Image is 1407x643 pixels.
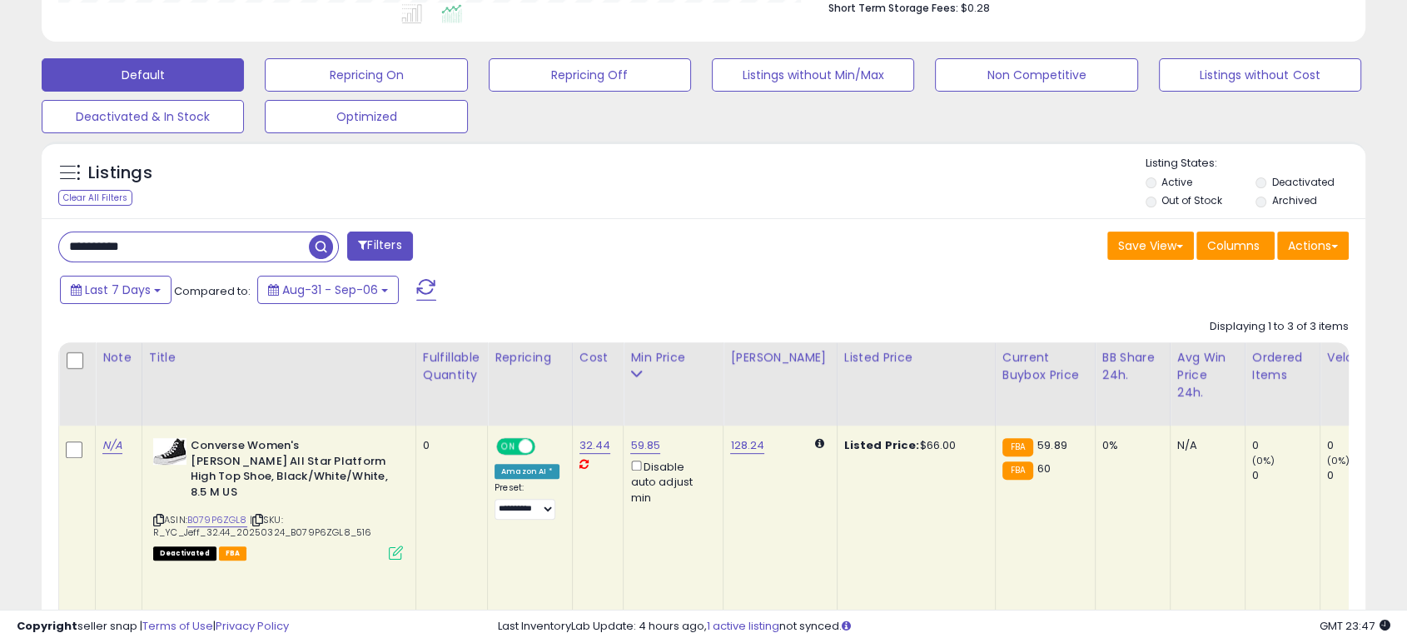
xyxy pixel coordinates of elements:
div: Fulfillable Quantity [423,349,480,384]
div: seller snap | | [17,619,289,635]
div: 0 [1327,438,1395,453]
a: 32.44 [579,437,611,454]
small: (0%) [1327,454,1350,467]
div: ASIN: [153,438,403,558]
a: 59.85 [630,437,660,454]
button: Filters [347,232,412,261]
div: Ordered Items [1252,349,1313,384]
a: Terms of Use [142,618,213,634]
span: ON [498,440,519,454]
span: FBA [219,546,247,561]
small: FBA [1002,438,1033,456]
span: | SKU: R_YC_Jeff_32.44_20250324_B079P6ZGL8_516 [153,513,372,538]
button: Actions [1277,232,1349,260]
a: N/A [102,437,122,454]
span: 2025-09-14 23:47 GMT [1320,618,1390,634]
small: (0%) [1252,454,1275,467]
span: All listings that are unavailable for purchase on Amazon for any reason other than out-of-stock [153,546,216,561]
div: 0 [1327,468,1395,483]
span: Aug-31 - Sep-06 [282,282,378,298]
span: Last 7 Days [85,282,151,298]
div: Listed Price [844,349,988,366]
span: 59.89 [1037,437,1067,453]
img: 31wTApcszpL._SL40_.jpg [153,438,186,465]
div: 0 [1252,468,1320,483]
div: Clear All Filters [58,190,132,206]
button: Deactivated & In Stock [42,100,244,133]
div: N/A [1177,438,1232,453]
span: Compared to: [174,283,251,299]
div: 0 [1252,438,1320,453]
label: Deactivated [1272,175,1335,189]
div: Avg Win Price 24h. [1177,349,1238,401]
div: $66.00 [844,438,982,453]
div: Displaying 1 to 3 of 3 items [1210,319,1349,335]
label: Out of Stock [1161,193,1222,207]
a: 128.24 [730,437,764,454]
div: Last InventoryLab Update: 4 hours ago, not synced. [498,619,1391,635]
div: Amazon AI * [495,464,559,479]
div: Current Buybox Price [1002,349,1088,384]
b: Converse Women's [PERSON_NAME] All Star Platform High Top Shoe, Black/White/White, 8.5 M US [191,438,393,504]
b: Listed Price: [844,437,920,453]
div: Note [102,349,135,366]
div: 0% [1102,438,1157,453]
button: Aug-31 - Sep-06 [257,276,399,304]
button: Non Competitive [935,58,1137,92]
div: Repricing [495,349,565,366]
button: Save View [1107,232,1194,260]
p: Listing States: [1146,156,1365,172]
a: B079P6ZGL8 [187,513,247,527]
div: Cost [579,349,617,366]
button: Repricing Off [489,58,691,92]
button: Default [42,58,244,92]
small: FBA [1002,461,1033,480]
a: 1 active listing [707,618,779,634]
button: Optimized [265,100,467,133]
div: Min Price [630,349,716,366]
div: [PERSON_NAME] [730,349,829,366]
span: Columns [1207,237,1260,254]
div: Velocity [1327,349,1388,366]
button: Repricing On [265,58,467,92]
div: 0 [423,438,475,453]
strong: Copyright [17,618,77,634]
button: Last 7 Days [60,276,172,304]
div: Title [149,349,409,366]
span: 60 [1037,461,1051,476]
button: Columns [1196,232,1275,260]
div: Disable auto adjust min [630,457,710,506]
label: Archived [1272,193,1317,207]
button: Listings without Min/Max [712,58,914,92]
button: Listings without Cost [1159,58,1361,92]
a: Privacy Policy [216,618,289,634]
label: Active [1161,175,1192,189]
div: Preset: [495,482,559,520]
span: OFF [533,440,559,454]
div: BB Share 24h. [1102,349,1163,384]
h5: Listings [88,162,152,185]
b: Short Term Storage Fees: [828,1,958,15]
